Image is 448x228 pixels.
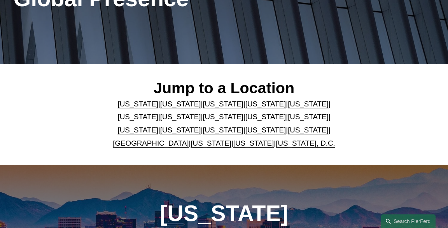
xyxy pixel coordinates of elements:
[233,139,274,147] a: [US_STATE]
[203,100,243,108] a: [US_STATE]
[160,113,201,121] a: [US_STATE]
[288,126,329,134] a: [US_STATE]
[136,201,311,226] h1: [US_STATE]
[203,126,243,134] a: [US_STATE]
[288,100,329,108] a: [US_STATE]
[101,97,347,150] p: | | | | | | | | | | | | | | | | | |
[245,113,286,121] a: [US_STATE]
[117,126,158,134] a: [US_STATE]
[203,113,243,121] a: [US_STATE]
[276,139,335,147] a: [US_STATE], D.C.
[160,100,201,108] a: [US_STATE]
[113,139,189,147] a: [GEOGRAPHIC_DATA]
[117,113,158,121] a: [US_STATE]
[245,126,286,134] a: [US_STATE]
[381,214,436,228] a: Search this site
[191,139,231,147] a: [US_STATE]
[117,100,158,108] a: [US_STATE]
[245,100,286,108] a: [US_STATE]
[160,126,201,134] a: [US_STATE]
[101,79,347,97] h2: Jump to a Location
[288,113,329,121] a: [US_STATE]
